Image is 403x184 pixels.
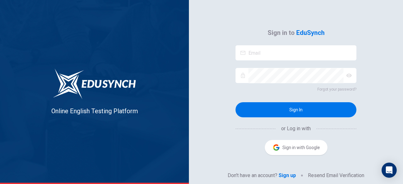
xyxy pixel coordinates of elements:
a: Forgot your password? [236,86,356,93]
span: Online English Testing Platform [51,107,138,115]
div: Open Intercom Messenger [382,163,397,178]
p: Don't have an account? [228,172,277,179]
a: Resend Email Verification [308,172,364,179]
p: Sign up [279,172,296,179]
span: or Log in with [276,125,316,132]
h4: Sign in to [236,28,356,38]
a: Sign up [277,172,296,179]
input: Email [248,45,356,61]
strong: EduSynch [296,29,325,36]
img: logo [53,68,136,100]
button: Sign In [236,102,356,117]
button: Sign in with Google [265,140,327,155]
